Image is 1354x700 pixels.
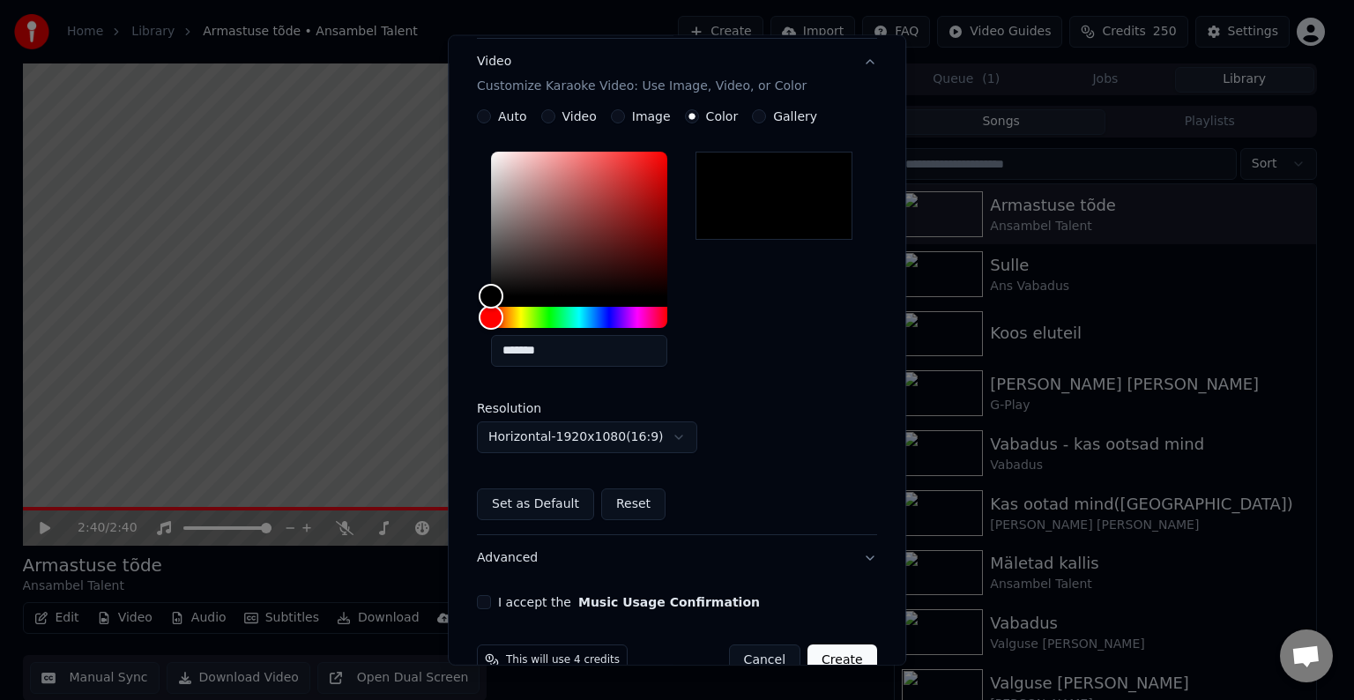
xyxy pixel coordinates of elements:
[477,109,877,534] div: VideoCustomize Karaoke Video: Use Image, Video, or Color
[706,110,739,123] label: Color
[498,110,527,123] label: Auto
[729,644,800,676] button: Cancel
[477,488,594,520] button: Set as Default
[632,110,671,123] label: Image
[506,653,620,667] span: This will use 4 credits
[477,39,877,109] button: VideoCustomize Karaoke Video: Use Image, Video, or Color
[491,152,667,296] div: Color
[601,488,666,520] button: Reset
[562,110,597,123] label: Video
[477,53,807,95] div: Video
[498,596,760,608] label: I accept the
[807,644,877,676] button: Create
[477,78,807,95] p: Customize Karaoke Video: Use Image, Video, or Color
[477,535,877,581] button: Advanced
[491,307,667,328] div: Hue
[477,402,653,414] label: Resolution
[773,110,817,123] label: Gallery
[578,596,760,608] button: I accept the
